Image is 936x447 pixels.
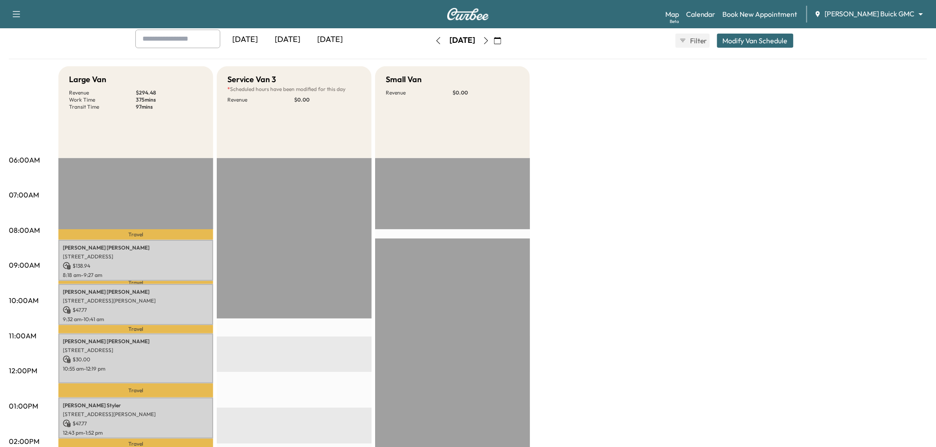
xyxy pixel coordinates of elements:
[9,260,40,270] p: 09:00AM
[386,73,422,86] h5: Small Van
[266,30,309,50] div: [DATE]
[58,229,213,240] p: Travel
[227,96,294,103] p: Revenue
[227,73,276,86] h5: Service Van 3
[453,89,519,96] p: $ 0.00
[717,34,794,48] button: Modify Van Schedule
[63,244,209,251] p: [PERSON_NAME] [PERSON_NAME]
[227,86,361,93] p: Scheduled hours have been modified for this day
[63,356,209,364] p: $ 30.00
[63,429,209,436] p: 12:43 pm - 1:52 pm
[58,281,213,284] p: Travel
[9,436,39,447] p: 02:00PM
[63,253,209,260] p: [STREET_ADDRESS]
[723,9,798,19] a: Book New Appointment
[9,401,38,411] p: 01:00PM
[63,262,209,270] p: $ 138.94
[136,89,203,96] p: $ 294.48
[69,89,136,96] p: Revenue
[69,103,136,110] p: Transit Time
[9,295,38,306] p: 10:00AM
[386,89,453,96] p: Revenue
[309,30,351,50] div: [DATE]
[63,411,209,418] p: [STREET_ADDRESS][PERSON_NAME]
[9,365,37,376] p: 12:00PM
[63,365,209,372] p: 10:55 am - 12:19 pm
[63,338,209,345] p: [PERSON_NAME] [PERSON_NAME]
[63,306,209,314] p: $ 47.77
[58,383,213,398] p: Travel
[63,316,209,323] p: 9:32 am - 10:41 am
[69,73,106,86] h5: Large Van
[63,420,209,428] p: $ 47.77
[9,225,40,235] p: 08:00AM
[690,35,706,46] span: Filter
[9,330,36,341] p: 11:00AM
[63,402,209,409] p: [PERSON_NAME] Styler
[449,35,475,46] div: [DATE]
[63,272,209,279] p: 8:18 am - 9:27 am
[58,325,213,333] p: Travel
[9,155,40,165] p: 06:00AM
[136,103,203,110] p: 97 mins
[63,288,209,295] p: [PERSON_NAME] [PERSON_NAME]
[670,18,679,25] div: Beta
[447,8,489,20] img: Curbee Logo
[136,96,203,103] p: 375 mins
[294,96,361,103] p: $ 0.00
[665,9,679,19] a: MapBeta
[675,34,710,48] button: Filter
[63,347,209,354] p: [STREET_ADDRESS]
[9,189,39,200] p: 07:00AM
[224,30,266,50] div: [DATE]
[63,297,209,304] p: [STREET_ADDRESS][PERSON_NAME]
[69,96,136,103] p: Work Time
[686,9,716,19] a: Calendar
[825,9,915,19] span: [PERSON_NAME] Buick GMC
